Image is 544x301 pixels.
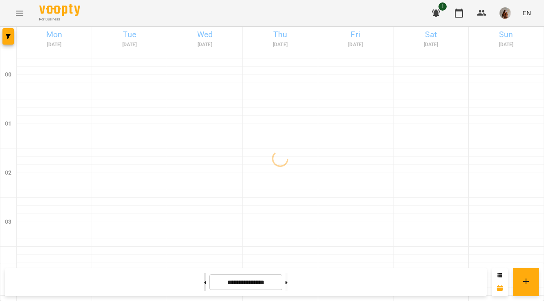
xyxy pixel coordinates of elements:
span: 1 [438,2,447,11]
h6: [DATE] [244,41,316,49]
h6: Tue [93,28,166,41]
h6: 01 [5,119,11,128]
span: EN [522,9,531,17]
h6: [DATE] [93,41,166,49]
img: Voopty Logo [39,4,80,16]
h6: [DATE] [470,41,542,49]
h6: [DATE] [319,41,392,49]
h6: Sat [395,28,467,41]
span: For Business [39,17,80,22]
h6: [DATE] [169,41,241,49]
h6: 03 [5,218,11,227]
button: EN [519,5,534,20]
h6: Sun [470,28,542,41]
h6: Fri [319,28,392,41]
h6: 00 [5,70,11,79]
h6: Mon [18,28,90,41]
h6: [DATE] [18,41,90,49]
h6: 02 [5,168,11,177]
h6: Thu [244,28,316,41]
button: Menu [10,3,29,23]
h6: [DATE] [395,41,467,49]
h6: Wed [169,28,241,41]
img: 3ce433daf340da6b7c5881d4c37f3cdb.png [499,7,511,19]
